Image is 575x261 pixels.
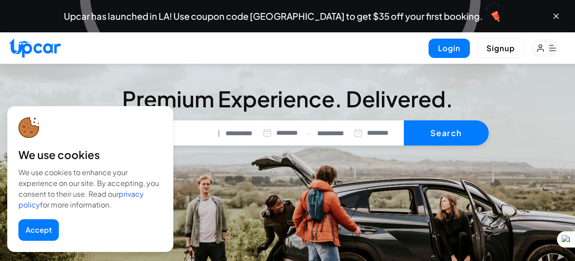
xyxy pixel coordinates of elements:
button: Search [404,120,489,146]
span: | [218,128,220,138]
button: Close banner [552,12,561,21]
img: cookie-icon.svg [18,117,40,138]
button: Signup [477,39,524,58]
img: Upcar Logo [9,38,61,58]
div: We use cookies [18,147,162,162]
h3: Premium Experience. Delivered. [86,88,489,110]
button: Login [429,39,470,58]
div: We use cookies to enhance your experience on our site. By accepting, you consent to their use. Re... [18,167,162,210]
span: Upcar has launched in LA! Use coupon code [GEOGRAPHIC_DATA] to get $35 off your first booking. [64,12,482,21]
span: — [306,128,312,138]
button: Accept [18,219,59,241]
